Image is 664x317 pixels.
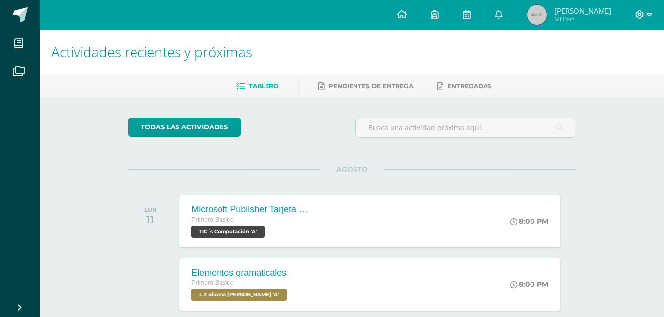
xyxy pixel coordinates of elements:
a: todas las Actividades [128,118,241,137]
div: Elementos gramaticales [191,268,289,278]
a: Entregadas [437,79,491,94]
a: Pendientes de entrega [318,79,413,94]
span: AGOSTO [320,165,384,174]
div: LUN [144,206,157,213]
div: 8:00 PM [510,280,548,289]
span: [PERSON_NAME] [554,6,611,16]
span: Tablero [249,82,278,90]
span: Primero Básico [191,216,233,223]
a: Tablero [236,79,278,94]
span: L.2 Idioma Maya Kaqchikel 'A' [191,289,287,301]
span: Pendientes de entrega [329,82,413,90]
span: Mi Perfil [554,15,611,23]
div: Microsoft Publisher Tarjeta de invitación [191,204,310,215]
img: 45x45 [527,5,547,25]
div: 8:00 PM [510,217,548,226]
div: 11 [144,213,157,225]
span: Actividades recientes y próximas [51,42,252,61]
span: TIC´s Computación 'A' [191,226,265,238]
input: Busca una actividad próxima aquí... [356,118,575,137]
span: Entregadas [447,82,491,90]
span: Primero Básico [191,279,233,286]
